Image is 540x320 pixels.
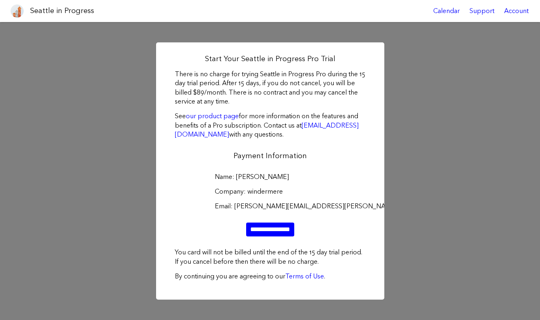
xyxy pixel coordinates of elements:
p: See for more information on the features and benefits of a Pro subscription. Contact us at with a... [175,112,366,139]
h2: Start Your Seattle in Progress Pro Trial [175,54,366,64]
h2: Payment Information [175,151,366,161]
label: Name: [PERSON_NAME] [215,172,326,181]
img: favicon-96x96.png [11,4,24,18]
p: You card will not be billed until the end of the 15 day trial period. If you cancel before then t... [175,248,366,266]
h1: Seattle in Progress [30,6,94,16]
p: By continuing you are agreeing to our . [175,272,366,281]
a: Terms of Use [285,272,324,280]
p: There is no charge for trying Seattle in Progress Pro during the 15 day trial period. After 15 da... [175,70,366,106]
a: our product page [186,112,239,120]
label: Email: [PERSON_NAME][EMAIL_ADDRESS][PERSON_NAME][DOMAIN_NAME] [215,202,326,211]
label: Company: windermere [215,187,326,196]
